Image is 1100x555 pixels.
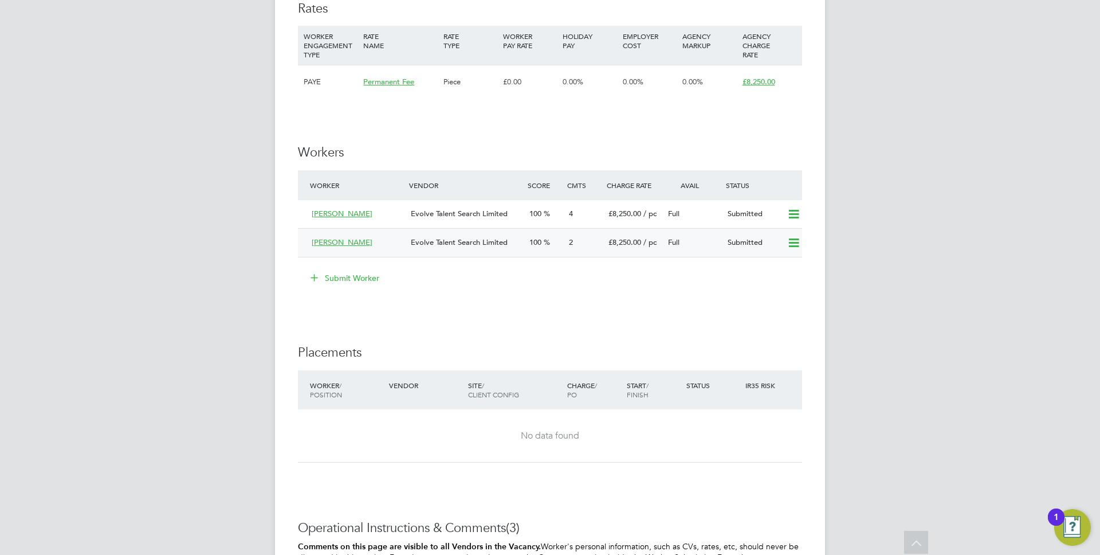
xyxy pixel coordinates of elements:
div: Start [624,375,683,405]
span: 4 [569,209,573,218]
div: 1 [1054,517,1059,532]
div: Cmts [564,175,604,196]
div: Avail [663,175,723,196]
span: 0.00% [682,77,703,87]
h3: Workers [298,144,802,161]
button: Submit Worker [302,269,388,287]
div: Worker [307,175,406,196]
div: No data found [309,430,791,442]
span: Evolve Talent Search Limited [411,237,508,247]
span: [PERSON_NAME] [312,237,372,247]
div: Piece [441,65,500,99]
div: Submitted [723,233,783,252]
div: Worker [307,375,386,405]
span: (3) [506,520,520,536]
span: / pc [643,209,657,218]
span: [PERSON_NAME] [312,209,372,218]
h3: Operational Instructions & Comments [298,520,802,537]
span: / pc [643,237,657,247]
span: 100 [529,209,541,218]
div: Charge Rate [604,175,663,196]
h3: Placements [298,345,802,361]
div: Vendor [386,375,465,396]
div: RATE TYPE [441,26,500,56]
div: Submitted [723,205,783,224]
span: £8,250.00 [608,237,641,247]
span: 0.00% [623,77,643,87]
span: / Client Config [468,381,519,399]
span: 100 [529,237,541,247]
div: RATE NAME [360,26,440,56]
div: AGENCY MARKUP [679,26,739,56]
span: / PO [567,381,597,399]
div: HOLIDAY PAY [560,26,619,56]
div: Vendor [406,175,525,196]
span: Evolve Talent Search Limited [411,209,508,218]
div: Status [683,375,743,396]
button: Open Resource Center, 1 new notification [1054,509,1091,546]
span: Permanent Fee [363,77,414,87]
div: Score [525,175,564,196]
div: WORKER PAY RATE [500,26,560,56]
div: Charge [564,375,624,405]
b: Comments on this page are visible to all Vendors in the Vacancy. [298,542,541,552]
div: WORKER ENGAGEMENT TYPE [301,26,360,65]
span: / Position [310,381,342,399]
span: 2 [569,237,573,247]
div: Status [723,175,802,196]
span: Full [668,237,679,247]
h3: Rates [298,1,802,17]
span: £8,250.00 [742,77,775,87]
div: PAYE [301,65,360,99]
span: £8,250.00 [608,209,641,218]
span: / Finish [627,381,649,399]
div: IR35 Risk [742,375,782,396]
span: 0.00% [563,77,583,87]
span: Full [668,209,679,218]
div: Site [465,375,564,405]
div: AGENCY CHARGE RATE [740,26,799,65]
div: £0.00 [500,65,560,99]
div: EMPLOYER COST [620,26,679,56]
